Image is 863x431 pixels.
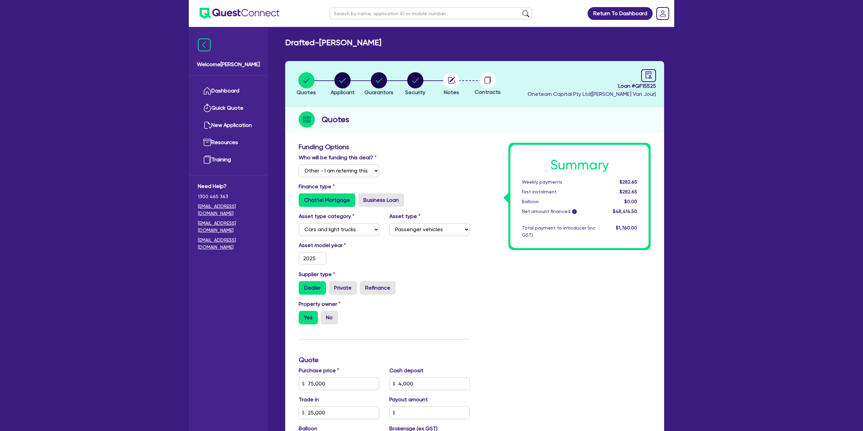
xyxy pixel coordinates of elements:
label: Purchase price [299,367,339,375]
a: New Application [198,117,259,134]
a: Return To Dashboard [588,7,653,20]
input: Search by name, application ID or mobile number... [330,7,532,19]
a: Quick Quote [198,100,259,117]
span: $282.65 [620,189,637,194]
label: Private [329,281,357,295]
h2: Drafted - [PERSON_NAME] [285,38,381,48]
label: Who will be funding this deal? [299,154,377,162]
label: Payout amount [389,396,428,404]
img: new-application [203,121,211,129]
label: Cash deposit [389,367,423,375]
div: Total payment to introducer (inc GST) [517,224,600,239]
button: Notes [443,72,460,97]
h1: Summary [522,157,637,173]
label: Chattel Mortgage [299,193,355,207]
div: Weekly payments [517,179,600,186]
span: Loan # QF15525 [528,82,656,90]
a: Dashboard [198,82,259,100]
img: quick-quote [203,104,211,112]
a: Training [198,151,259,168]
label: Asset type [389,212,420,220]
span: Quotes [297,89,316,96]
span: Contracts [475,89,501,95]
span: $48,414.50 [613,209,637,214]
div: Balloon [517,198,600,205]
h2: Quotes [322,113,349,126]
button: Guarantors [364,72,394,97]
span: Applicant [331,89,355,96]
img: training [203,156,211,164]
a: Resources [198,134,259,151]
a: Dropdown toggle [654,5,672,22]
span: Welcome [PERSON_NAME] [197,60,260,69]
span: i [572,209,577,214]
a: [EMAIL_ADDRESS][DOMAIN_NAME] [198,203,259,217]
label: Asset type category [299,212,354,220]
img: resources [203,138,211,146]
img: quest-connect-logo-blue [200,8,279,19]
label: Refinance [360,281,396,295]
a: [EMAIL_ADDRESS][DOMAIN_NAME] [198,237,259,251]
label: Property owner [299,300,340,308]
div: First instalment [517,188,600,195]
img: step-icon [299,111,315,128]
span: Notes [444,89,459,96]
span: Security [405,89,425,96]
label: Yes [299,311,318,324]
button: Security [405,72,426,97]
span: $282.65 [620,179,637,185]
a: [EMAIL_ADDRESS][DOMAIN_NAME] [198,220,259,234]
label: Asset model year [294,241,384,249]
span: Oneteam Capital Pty Ltd ( [PERSON_NAME] Van Jour ) [528,91,656,97]
label: No [321,311,338,324]
span: 1300 465 363 [198,193,259,200]
button: Quotes [296,72,316,97]
h3: Funding Options [299,143,470,151]
div: Net amount financed [517,208,600,215]
label: Trade in [299,396,319,404]
span: audit [645,71,652,79]
img: icon-menu-close [198,38,211,51]
h3: Quote [299,356,470,364]
label: Finance type [299,183,335,191]
button: Applicant [330,72,355,97]
label: Dealer [299,281,326,295]
label: Supplier type [299,270,335,278]
span: $0.00 [624,199,637,204]
span: Need Help? [198,182,259,190]
span: Guarantors [364,89,393,96]
span: $1,760.00 [616,225,637,231]
label: Business Loan [358,193,404,207]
